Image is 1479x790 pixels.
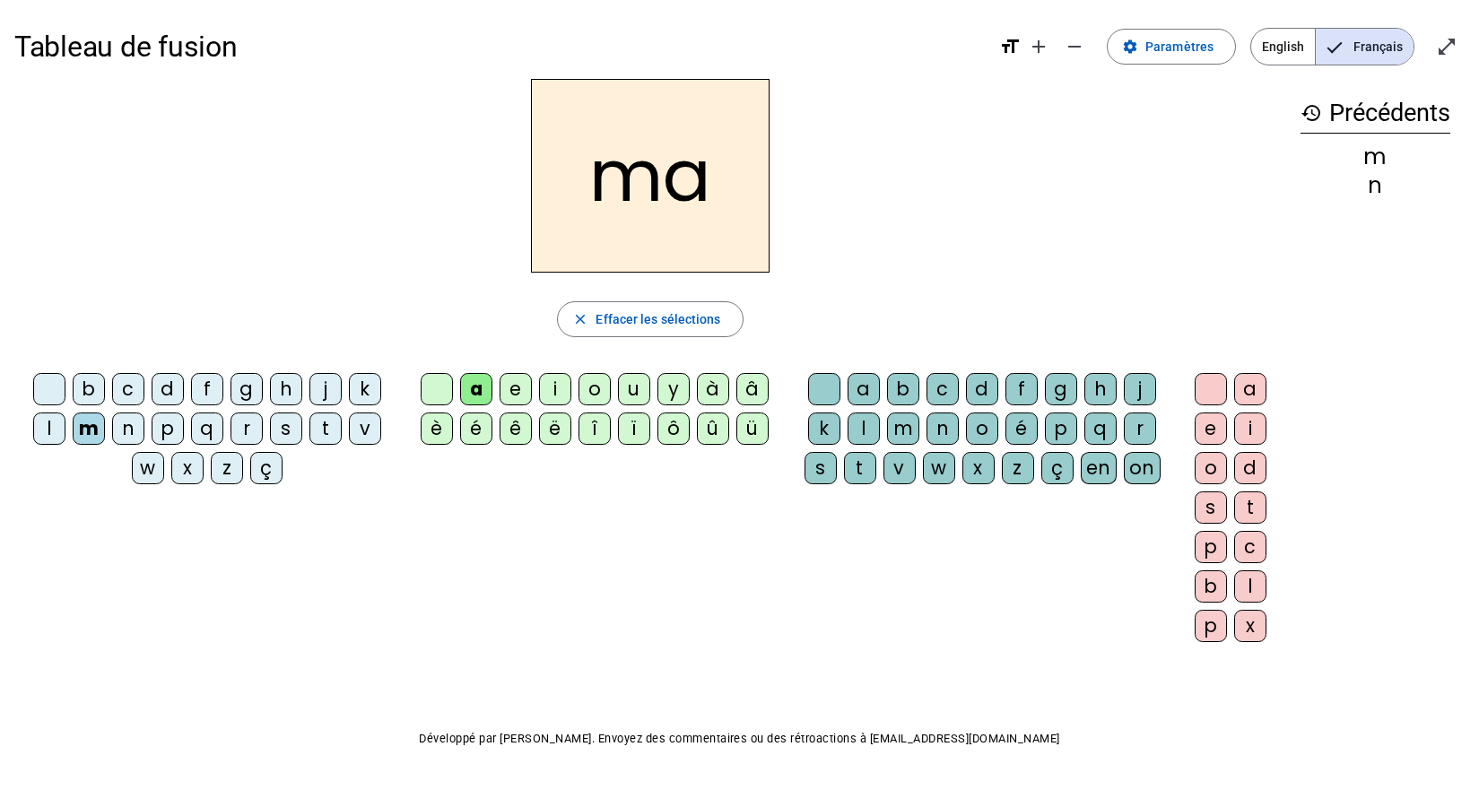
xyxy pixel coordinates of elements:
div: e [1195,412,1227,445]
button: Entrer en plein écran [1429,29,1465,65]
div: l [848,412,880,445]
div: r [231,412,263,445]
mat-icon: settings [1122,39,1138,55]
mat-icon: remove [1064,36,1085,57]
div: l [1234,570,1266,603]
div: z [1002,452,1034,484]
div: c [1234,531,1266,563]
div: t [844,452,876,484]
div: w [132,452,164,484]
div: c [112,373,144,405]
mat-icon: close [572,311,588,327]
div: ë [539,412,571,445]
div: y [657,373,690,405]
div: o [1195,452,1227,484]
div: o [579,373,611,405]
mat-icon: open_in_full [1436,36,1457,57]
mat-button-toggle-group: Language selection [1250,28,1414,65]
div: s [270,412,302,445]
h3: Précédents [1301,93,1450,134]
div: à [697,373,729,405]
div: d [1234,452,1266,484]
div: a [1234,373,1266,405]
div: m [887,412,919,445]
div: ü [736,412,769,445]
div: j [1124,373,1156,405]
div: x [962,452,995,484]
div: î [579,412,611,445]
mat-icon: add [1028,36,1049,57]
div: p [1045,412,1077,445]
div: a [848,373,880,405]
div: m [73,412,105,445]
div: t [1234,491,1266,524]
div: b [1195,570,1227,603]
div: ï [618,412,650,445]
div: q [1084,412,1117,445]
div: p [1195,531,1227,563]
div: n [927,412,959,445]
mat-icon: format_size [999,36,1021,57]
div: s [1195,491,1227,524]
div: j [309,373,342,405]
div: g [1045,373,1077,405]
div: c [927,373,959,405]
div: p [1195,610,1227,642]
button: Effacer les sélections [557,301,743,337]
div: q [191,412,223,445]
div: f [1005,373,1038,405]
div: é [460,412,492,445]
div: g [231,373,263,405]
button: Diminuer la taille de la police [1057,29,1092,65]
div: ç [250,452,283,484]
div: v [883,452,916,484]
div: m [1301,146,1450,168]
span: Français [1316,29,1414,65]
div: a [460,373,492,405]
div: è [421,412,453,445]
div: â [736,373,769,405]
mat-icon: history [1301,102,1322,124]
p: Développé par [PERSON_NAME]. Envoyez des commentaires ou des rétroactions à [EMAIL_ADDRESS][DOMAI... [14,728,1465,750]
div: t [309,412,342,445]
div: e [500,373,532,405]
div: on [1124,452,1161,484]
h2: ma [531,79,770,273]
span: English [1251,29,1315,65]
div: d [152,373,184,405]
div: l [33,412,65,445]
h1: Tableau de fusion [14,18,985,75]
div: r [1124,412,1156,445]
div: é [1005,412,1038,445]
div: u [618,373,650,405]
div: en [1081,452,1117,484]
div: h [1084,373,1117,405]
div: d [966,373,998,405]
div: w [923,452,955,484]
div: b [73,373,105,405]
div: ê [500,412,532,445]
div: k [349,373,381,405]
div: x [171,452,204,484]
div: n [1301,175,1450,196]
div: ô [657,412,690,445]
div: s [805,452,837,484]
div: k [808,412,840,445]
div: x [1234,610,1266,642]
div: f [191,373,223,405]
div: o [966,412,998,445]
div: ç [1041,452,1074,484]
div: z [211,452,243,484]
div: b [887,373,919,405]
div: i [539,373,571,405]
div: h [270,373,302,405]
div: p [152,412,184,445]
button: Augmenter la taille de la police [1021,29,1057,65]
span: Effacer les sélections [596,308,720,330]
div: n [112,412,144,445]
div: v [349,412,381,445]
div: i [1234,412,1266,445]
button: Paramètres [1107,29,1236,65]
span: Paramètres [1145,36,1214,57]
div: û [697,412,729,445]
